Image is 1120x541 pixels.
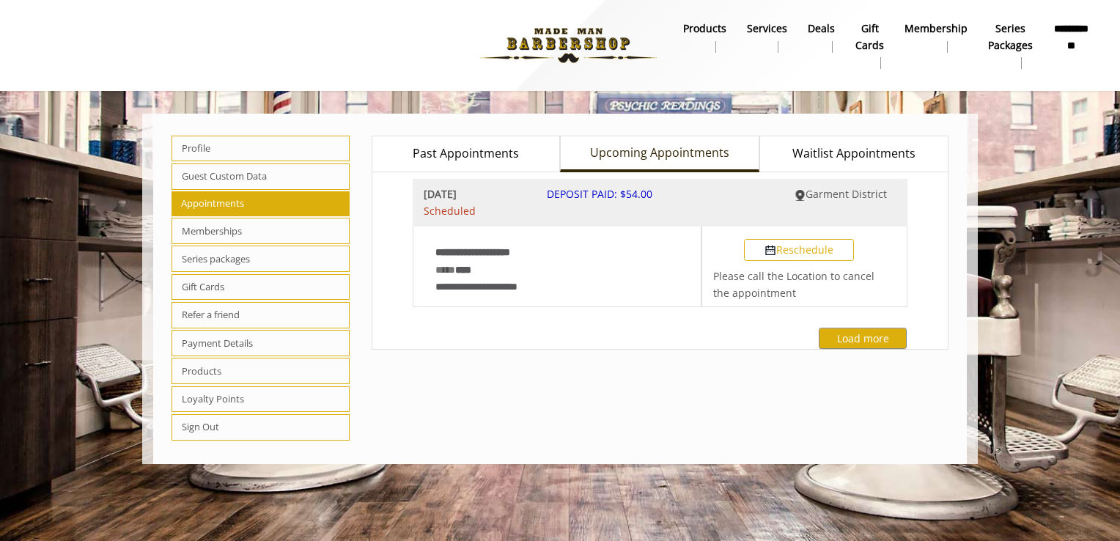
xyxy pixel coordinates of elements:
span: Please call the Location to cancel the appointment [713,269,874,299]
span: Appointments [172,191,350,216]
span: Garment District [806,187,887,201]
b: gift cards [855,21,884,54]
span: Payment Details [172,330,350,356]
span: Gift Cards [172,274,350,301]
span: Past Appointments [413,144,519,163]
span: Profile [172,136,350,162]
a: DealsDeals [797,18,845,56]
span: Products [172,358,350,384]
b: Services [747,21,787,37]
span: Refer a friend [172,302,350,328]
b: Deals [808,21,835,37]
a: ServicesServices [737,18,797,56]
b: Series packages [988,21,1033,54]
b: Membership [905,21,968,37]
span: Waitlist Appointments [792,144,915,163]
img: Reschedule [765,245,776,257]
span: Memberships [172,218,350,244]
span: DEPOSIT PAID: $54.00 [547,187,652,201]
img: Made Man Barbershop logo [468,5,669,86]
button: Load more [819,328,907,349]
img: Garment District [795,190,806,201]
a: Series packagesSeries packages [978,18,1043,73]
a: MembershipMembership [894,18,978,56]
a: Gift cardsgift cards [845,18,894,73]
b: products [683,21,726,37]
span: Scheduled [424,203,526,219]
button: Reschedule [744,239,854,261]
span: Guest Custom Data [172,163,350,190]
span: Series packages [172,246,350,272]
span: Upcoming Appointments [590,144,729,163]
a: Productsproducts [673,18,737,56]
span: Loyalty Points [172,386,350,413]
span: Sign Out [172,414,350,441]
b: [DATE] [424,186,526,202]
